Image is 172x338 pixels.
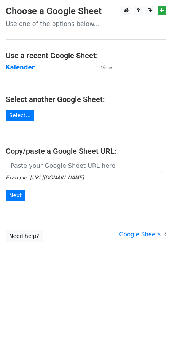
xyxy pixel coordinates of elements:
[6,175,84,180] small: Example: [URL][DOMAIN_NAME]
[119,231,166,238] a: Google Sheets
[6,20,166,28] p: Use one of the options below...
[6,190,25,201] input: Next
[6,51,166,60] h4: Use a recent Google Sheet:
[6,64,35,71] a: Kalender
[6,230,43,242] a: Need help?
[101,65,112,70] small: View
[6,6,166,17] h3: Choose a Google Sheet
[93,64,112,71] a: View
[6,110,34,121] a: Select...
[6,95,166,104] h4: Select another Google Sheet:
[6,159,162,173] input: Paste your Google Sheet URL here
[6,147,166,156] h4: Copy/paste a Google Sheet URL:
